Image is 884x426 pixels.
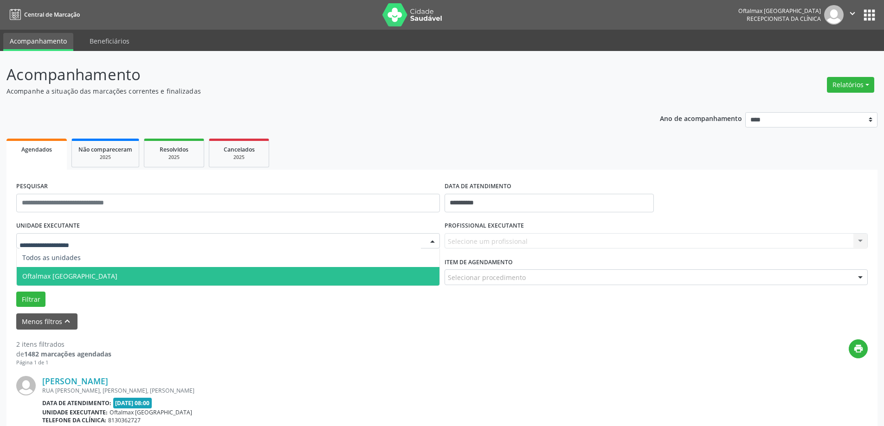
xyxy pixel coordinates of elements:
[78,146,132,153] span: Não compareceram
[16,376,36,395] img: img
[6,86,616,96] p: Acompanhe a situação das marcações correntes e finalizadas
[16,359,111,367] div: Página 1 de 1
[42,399,111,407] b: Data de atendimento:
[861,7,878,23] button: apps
[42,416,106,424] b: Telefone da clínica:
[448,273,526,282] span: Selecionar procedimento
[42,387,729,394] div: RUA [PERSON_NAME], [PERSON_NAME], [PERSON_NAME]
[445,179,511,194] label: DATA DE ATENDIMENTO
[110,408,192,416] span: Oftalmax [GEOGRAPHIC_DATA]
[6,63,616,86] p: Acompanhamento
[16,339,111,349] div: 2 itens filtrados
[78,154,132,161] div: 2025
[24,11,80,19] span: Central de Marcação
[847,8,858,19] i: 
[22,253,81,262] span: Todos as unidades
[108,416,141,424] span: 8130362727
[83,33,136,49] a: Beneficiários
[445,255,513,269] label: Item de agendamento
[660,112,742,124] p: Ano de acompanhamento
[738,7,821,15] div: Oftalmax [GEOGRAPHIC_DATA]
[16,219,80,233] label: UNIDADE EXECUTANTE
[160,146,188,153] span: Resolvidos
[216,154,262,161] div: 2025
[445,219,524,233] label: PROFISSIONAL EXECUTANTE
[844,5,861,25] button: 
[224,146,255,153] span: Cancelados
[16,313,77,330] button: Menos filtroskeyboard_arrow_up
[42,408,108,416] b: Unidade executante:
[113,398,152,408] span: [DATE] 08:00
[747,15,821,23] span: Recepcionista da clínica
[151,154,197,161] div: 2025
[3,33,73,51] a: Acompanhamento
[853,343,864,354] i: print
[62,316,72,326] i: keyboard_arrow_up
[16,179,48,194] label: PESQUISAR
[22,272,117,280] span: Oftalmax [GEOGRAPHIC_DATA]
[16,292,45,307] button: Filtrar
[16,349,111,359] div: de
[24,350,111,358] strong: 1482 marcações agendadas
[42,376,108,386] a: [PERSON_NAME]
[824,5,844,25] img: img
[849,339,868,358] button: print
[21,146,52,153] span: Agendados
[6,7,80,22] a: Central de Marcação
[827,77,874,93] button: Relatórios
